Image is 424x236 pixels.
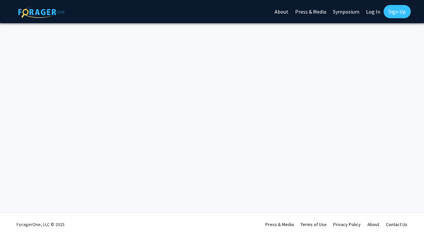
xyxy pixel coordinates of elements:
a: Contact Us [386,221,407,227]
a: Press & Media [265,221,294,227]
img: ForagerOne Logo [18,6,65,18]
a: About [367,221,379,227]
a: Privacy Policy [333,221,361,227]
a: Terms of Use [300,221,327,227]
a: Sign Up [384,5,411,18]
div: ForagerOne, LLC © 2025 [17,213,65,236]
